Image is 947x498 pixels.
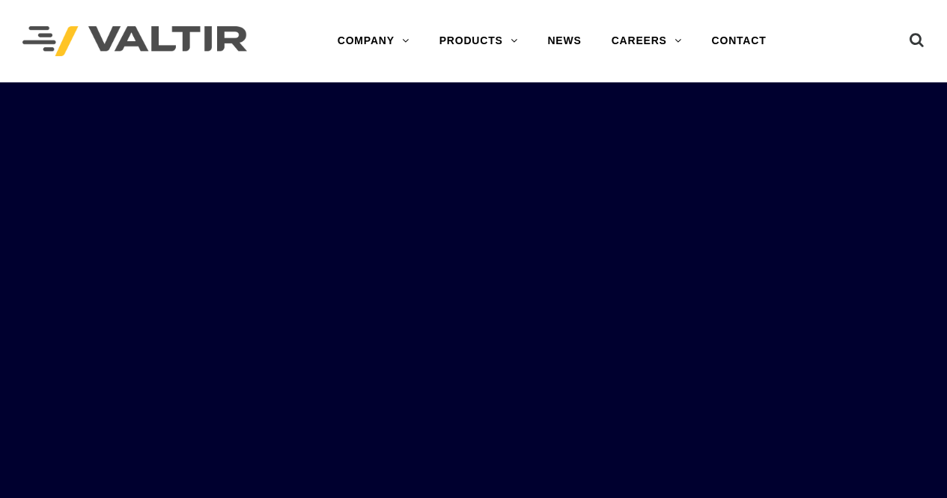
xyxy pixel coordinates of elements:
a: NEWS [532,26,596,56]
a: CONTACT [697,26,782,56]
a: COMPANY [323,26,424,56]
a: PRODUCTS [424,26,533,56]
img: Valtir [22,26,247,57]
a: CAREERS [597,26,697,56]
